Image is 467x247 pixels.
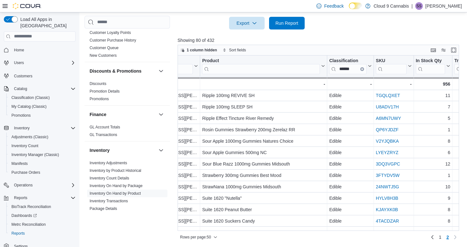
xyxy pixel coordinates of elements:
[11,124,76,132] span: Inventory
[157,67,165,75] button: Discounts & Promotions
[376,196,398,201] a: HYLV8H3B
[6,220,78,229] button: Metrc Reconciliation
[11,222,46,227] span: Metrc Reconciliation
[376,58,407,64] div: SKU
[9,112,76,119] span: Promotions
[416,137,450,145] div: 8
[11,46,27,54] a: Home
[425,2,462,10] p: [PERSON_NAME]
[9,94,52,101] a: Classification (Classic)
[90,199,128,203] a: Inventory Transactions
[90,89,120,94] a: Promotion Details
[6,168,78,177] button: Purchase Orders
[1,84,78,93] button: Catalog
[436,232,451,242] ul: Pagination for preceding grid
[11,85,30,93] button: Catalog
[444,232,451,242] button: Page 2 of 2
[202,126,325,133] div: Rosin Gummies Strawberry 200mg Zerelaz RR
[11,152,59,157] span: Inventory Manager (Classic)
[11,213,37,218] span: Dashboards
[90,97,109,101] a: Promotions
[329,194,372,202] div: Edible
[11,85,76,93] span: Catalog
[416,183,450,191] div: 10
[9,221,76,228] span: Metrc Reconciliation
[90,168,141,173] a: Inventory by Product Historical
[9,203,76,211] span: BioTrack Reconciliation
[9,94,76,101] span: Classification (Classic)
[376,150,398,155] a: LYEYZRYZ
[6,93,78,102] button: Classification (Classic)
[90,111,156,118] button: Finance
[141,92,198,99] div: [STREET_ADDRESS][PERSON_NAME]
[416,229,450,236] div: 15
[376,93,400,98] a: TGQLQXET
[141,160,198,168] div: [STREET_ADDRESS][PERSON_NAME]
[329,183,372,191] div: Edible
[1,58,78,67] button: Users
[416,160,450,168] div: 12
[329,160,372,168] div: Edible
[11,59,26,67] button: Users
[202,217,325,225] div: Suite 1620 Suckers Candy
[9,212,39,219] a: Dashboards
[376,127,399,132] a: QP6YJDZF
[11,204,51,209] span: BioTrack Reconciliation
[9,142,41,150] a: Inventory Count
[90,111,106,118] h3: Finance
[429,233,436,241] a: Previous page
[9,133,51,141] a: Adjustments (Classic)
[14,60,24,65] span: Users
[141,183,198,191] div: [STREET_ADDRESS][PERSON_NAME]
[202,103,325,111] div: Ripple 100mg SLEEP SH
[376,116,401,121] a: A6MN7UWY
[11,72,35,80] a: Customers
[90,161,127,165] a: Inventory Adjustments
[85,80,170,105] div: Discounts & Promotions
[6,211,78,220] a: Dashboards
[11,231,25,236] span: Reports
[90,133,117,137] a: GL Transactions
[178,46,220,54] button: 1 column hidden
[202,114,325,122] div: Ripple Effect Tincture River Remedy
[376,104,399,109] a: U8ADV17H
[90,147,110,153] h3: Inventory
[14,126,30,131] span: Inventory
[329,149,372,156] div: Edible
[141,58,193,74] div: Location
[11,113,31,118] span: Promotions
[416,58,445,64] div: In Stock Qty
[374,2,409,10] p: Cloud 9 Cannabis
[6,111,78,120] button: Promotions
[202,58,325,74] button: Product
[11,181,76,189] span: Operations
[6,102,78,111] button: My Catalog (Classic)
[90,68,141,74] h3: Discounts & Promotions
[90,191,141,196] a: Inventory On Hand by Product
[90,46,118,50] a: Customer Queue
[9,169,76,176] span: Purchase Orders
[9,151,76,159] span: Inventory Manager (Classic)
[416,80,450,88] div: 956
[436,232,444,242] a: Page 1 of 2
[1,181,78,190] button: Operations
[329,137,372,145] div: Edible
[180,235,211,240] span: Rows per page : 50
[85,123,170,141] div: Finance
[416,58,450,74] button: In Stock Qty
[11,194,30,202] button: Reports
[329,126,372,133] div: Edible
[329,217,372,225] div: Edible
[9,142,76,150] span: Inventory Count
[329,58,367,74] div: Classification
[376,207,398,212] a: KJAYXK0B
[18,16,76,29] span: Load All Apps in [GEOGRAPHIC_DATA]
[9,103,49,110] a: My Catalog (Classic)
[141,58,193,64] div: Location
[11,194,76,202] span: Reports
[275,20,298,26] span: Run Report
[202,160,325,168] div: Sour Blue Razz 1000mg Gummies Midsouth
[376,218,399,224] a: 4TACDZAR
[329,58,367,64] div: Classification
[141,217,198,225] div: [STREET_ADDRESS][PERSON_NAME]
